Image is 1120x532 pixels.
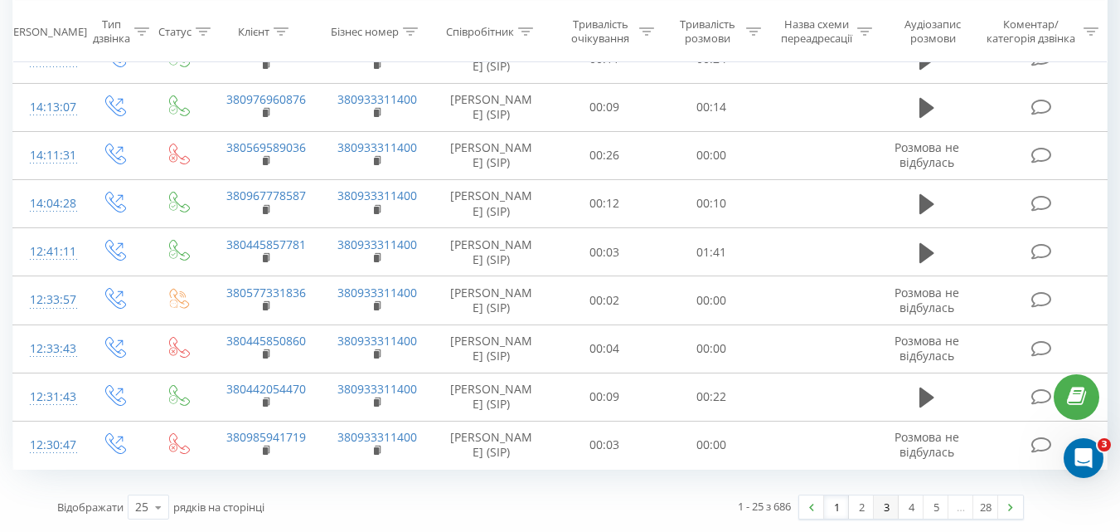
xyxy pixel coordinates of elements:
span: 3 [1098,438,1111,451]
a: 5 [924,495,948,519]
td: 01:41 [658,228,765,276]
div: Тип дзвінка [93,17,130,46]
div: 12:33:57 [30,284,65,316]
a: 380442054470 [226,381,306,397]
span: Розмова не відбулась [895,429,959,460]
a: 380976960876 [226,91,306,107]
td: 00:09 [551,83,658,131]
div: Клієнт [238,24,269,38]
td: 00:00 [658,421,765,469]
a: 380577331836 [226,285,306,300]
td: 00:03 [551,228,658,276]
a: 380569589036 [226,139,306,155]
td: 00:03 [551,421,658,469]
div: 1 - 25 з 686 [738,498,791,515]
td: 00:10 [658,179,765,227]
div: 12:30:47 [30,429,65,461]
a: 380933311400 [337,381,417,397]
div: Коментар/категорія дзвінка [982,17,1079,46]
a: 4 [899,495,924,519]
td: [PERSON_NAME] (SIP) [432,179,551,227]
a: 380445850860 [226,333,306,349]
a: 380985941719 [226,429,306,445]
td: 00:09 [551,373,658,421]
div: Статус [158,24,192,38]
td: [PERSON_NAME] (SIP) [432,276,551,325]
td: 00:04 [551,325,658,373]
td: 00:00 [658,325,765,373]
a: 380933311400 [337,429,417,445]
a: 380445857781 [226,237,306,252]
td: 00:22 [658,373,765,421]
div: [PERSON_NAME] [3,24,87,38]
td: 00:14 [658,83,765,131]
a: 380933311400 [337,91,417,107]
span: Відображати [57,500,124,515]
div: Назва схеми переадресації [780,17,853,46]
div: 12:33:43 [30,333,65,365]
a: 2 [849,495,874,519]
div: Тривалість очікування [566,17,635,46]
div: 14:13:07 [30,91,65,124]
a: 380933311400 [337,333,417,349]
div: … [948,495,973,519]
div: 14:11:31 [30,139,65,172]
span: Розмова не відбулась [895,285,959,315]
div: Аудіозапис розмови [891,17,975,46]
td: [PERSON_NAME] (SIP) [432,228,551,276]
div: Співробітник [446,24,514,38]
td: [PERSON_NAME] (SIP) [432,131,551,179]
td: 00:02 [551,276,658,325]
div: 25 [135,499,148,515]
a: 380933311400 [337,139,417,155]
a: 380967778587 [226,188,306,203]
td: 00:00 [658,276,765,325]
span: Розмова не відбулась [895,139,959,170]
a: 3 [874,495,899,519]
div: 12:31:43 [30,381,65,413]
iframe: Intercom live chat [1064,438,1103,478]
div: Тривалість розмови [673,17,742,46]
td: [PERSON_NAME] (SIP) [432,421,551,469]
span: рядків на сторінці [173,500,264,515]
td: [PERSON_NAME] (SIP) [432,325,551,373]
div: 12:41:11 [30,236,65,268]
td: 00:00 [658,131,765,179]
span: Розмова не відбулась [895,333,959,364]
a: 380933311400 [337,237,417,252]
a: 1 [824,495,849,519]
td: [PERSON_NAME] (SIP) [432,83,551,131]
div: 14:04:28 [30,188,65,220]
a: 380933311400 [337,188,417,203]
a: 380933311400 [337,285,417,300]
td: 00:26 [551,131,658,179]
div: Бізнес номер [331,24,399,38]
a: 28 [973,495,998,519]
td: [PERSON_NAME] (SIP) [432,373,551,421]
td: 00:12 [551,179,658,227]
